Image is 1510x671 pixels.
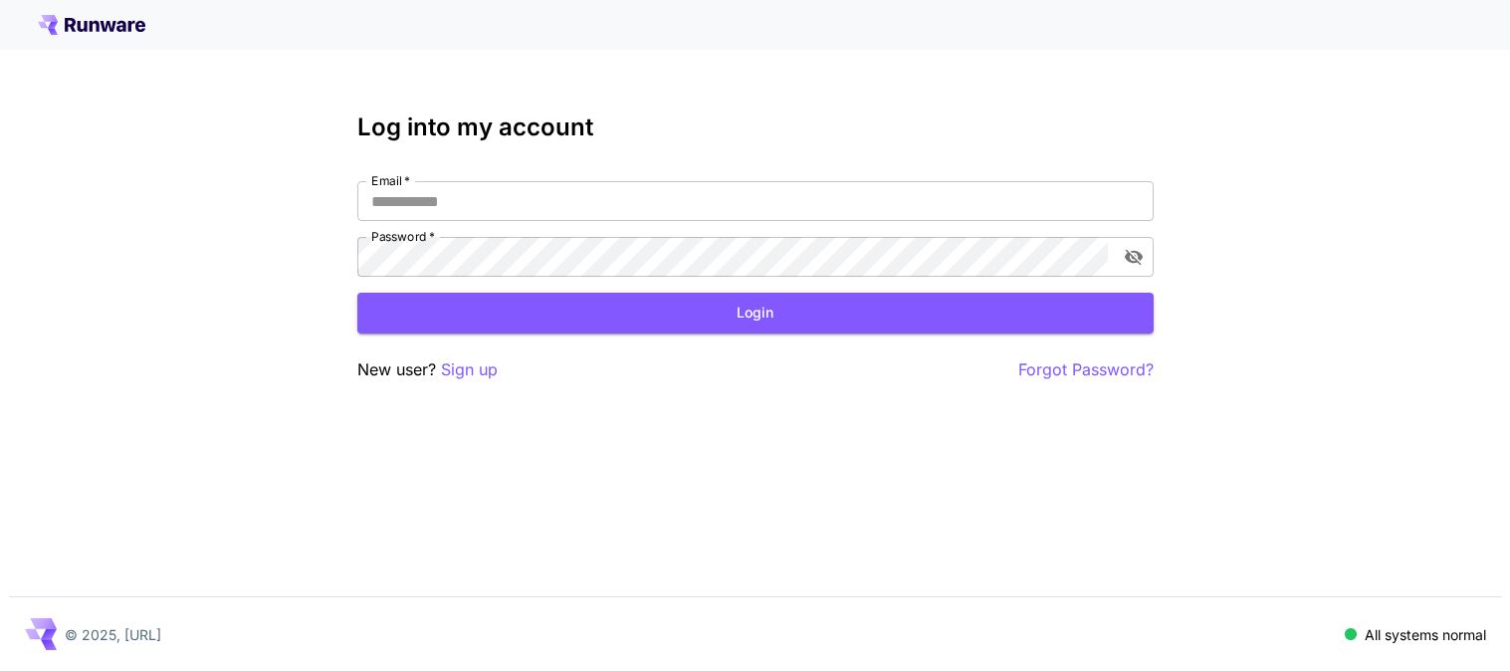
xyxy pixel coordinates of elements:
[441,357,498,382] button: Sign up
[371,228,435,245] label: Password
[357,293,1154,334] button: Login
[65,624,161,645] p: © 2025, [URL]
[371,172,410,189] label: Email
[357,113,1154,141] h3: Log into my account
[1365,624,1486,645] p: All systems normal
[357,357,498,382] p: New user?
[1116,239,1152,275] button: toggle password visibility
[1018,357,1154,382] button: Forgot Password?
